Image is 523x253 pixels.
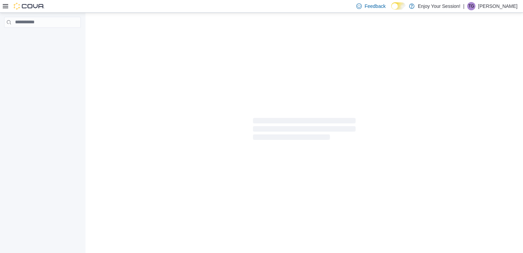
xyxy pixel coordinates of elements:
div: Tyler Gamble [467,2,475,10]
nav: Complex example [4,29,81,46]
span: TG [469,2,474,10]
span: Feedback [365,3,385,10]
img: Cova [14,3,44,10]
p: | [463,2,464,10]
span: Loading [253,119,356,141]
input: Dark Mode [391,2,406,10]
p: [PERSON_NAME] [478,2,518,10]
p: Enjoy Your Session! [418,2,461,10]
